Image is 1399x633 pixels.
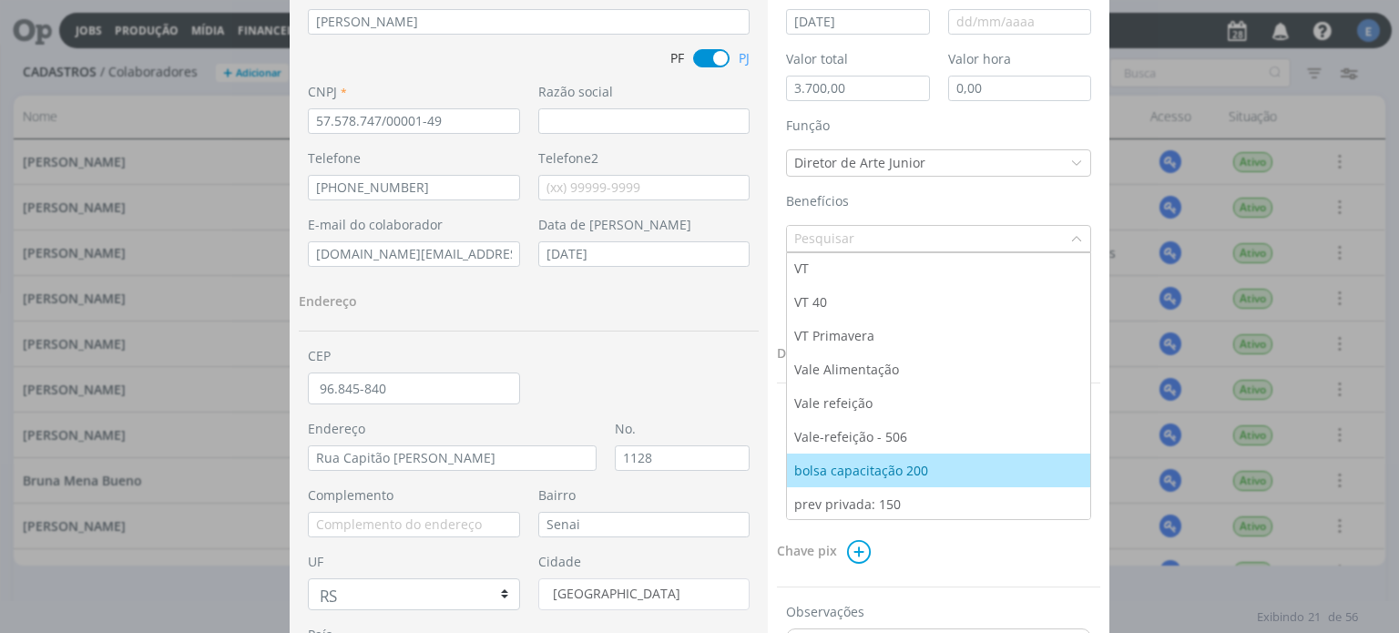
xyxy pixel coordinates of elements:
label: Valor total [786,49,848,68]
input: 00.000.000/0000-00 [308,108,520,134]
label: Endereço [308,419,365,438]
label: E-mail do colaborador [308,215,443,234]
h2: Dados bancários [777,333,1100,368]
input: seu@email.com.br [308,241,520,267]
label: Data de [PERSON_NAME] [538,215,691,234]
input: dd/mm/aaaa [538,241,751,267]
label: Cidade [538,552,581,571]
span: PJ [739,52,750,65]
div: Diretor de Arte Junior [794,153,929,172]
input: 00.000-000 [308,373,520,404]
div: VT Primavera [794,326,878,345]
div: Vale-refeição - 506 [794,427,911,446]
div: VT 40 [794,292,831,311]
label: Telefone2 [538,148,598,168]
label: Bairro [538,485,576,505]
label: No. [615,419,636,438]
label: UF [308,552,323,571]
input: Digite o logradouro do cliente(Rua, Avenida, Alameda) [308,445,597,471]
label: CEP [308,346,331,365]
label: Benefícios [786,191,849,210]
h2: Chave pix [777,531,837,566]
input: (xx) 99999-9999 [308,175,520,200]
label: Complemento [308,485,393,505]
div: VT [794,259,812,278]
input: (xx) 99999-9999 [538,175,751,200]
input: dd/mm/aaaa [786,9,930,35]
div: Vale refeição [794,393,876,413]
label: Razão social [538,82,613,101]
div: bolsa capacitação 200 [794,461,932,480]
h2: Endereço [299,281,759,316]
input: dd/mm/aaaa [948,9,1092,35]
span: PF [670,52,684,65]
div: Diretor de Arte Junior [787,153,929,172]
label: Valor hora [948,49,1011,68]
label: CNPJ [308,82,337,101]
label: Observações [786,602,864,621]
input: Pesquisar [787,226,1070,251]
div: prev privada: 150 [794,495,904,514]
input: Complemento do endereço [308,512,520,537]
div: Vale Alimentação [794,360,903,379]
label: Telefone [308,148,361,168]
label: Função [786,116,830,135]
